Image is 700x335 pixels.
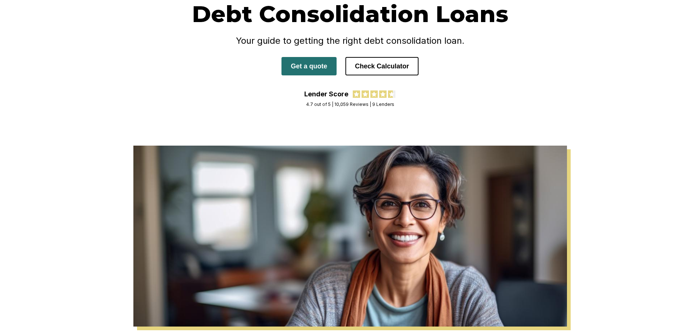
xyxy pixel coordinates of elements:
[379,90,387,98] img: review star
[353,90,360,98] img: review star
[304,90,348,98] div: Lender Score
[281,57,337,75] button: Get a quote
[388,90,395,98] img: review star
[362,90,369,98] img: review star
[345,57,419,75] button: Check Calculator
[133,146,567,327] img: Find the best Debt Consolidation Loans for you with Emu Money
[144,35,556,46] h4: Your guide to getting the right debt consolidation loan.
[370,90,378,98] img: review star
[345,62,419,70] a: Check Calculator
[306,101,394,107] div: 4.7 out of 5 | 10,059 Reviews | 9 Lenders
[281,62,337,70] a: Get a quote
